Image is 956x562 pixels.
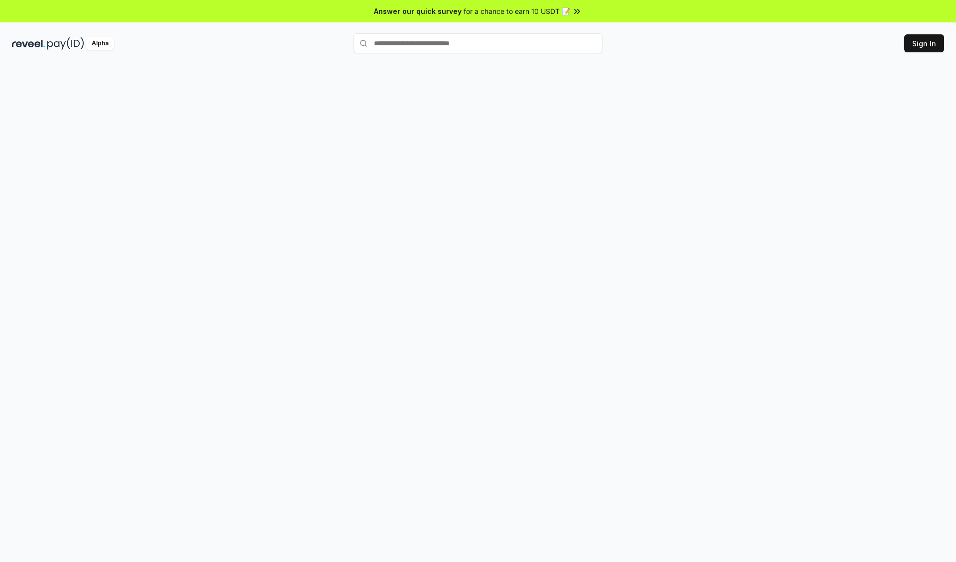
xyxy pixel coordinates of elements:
img: reveel_dark [12,37,45,50]
div: Alpha [86,37,114,50]
img: pay_id [47,37,84,50]
span: Answer our quick survey [374,6,462,16]
button: Sign In [904,34,944,52]
span: for a chance to earn 10 USDT 📝 [464,6,570,16]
